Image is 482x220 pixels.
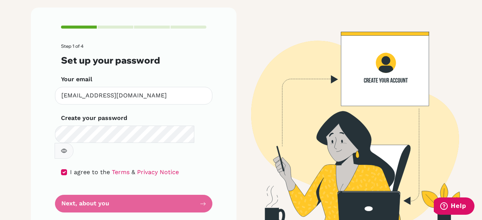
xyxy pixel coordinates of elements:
input: Insert your email* [55,87,212,105]
label: Create your password [61,114,127,123]
span: I agree to the [70,168,110,176]
a: Privacy Notice [137,168,179,176]
h3: Set up your password [61,55,206,66]
label: Your email [61,75,92,84]
span: Step 1 of 4 [61,43,84,49]
a: Terms [112,168,130,176]
span: & [131,168,135,176]
iframe: Opens a widget where you can find more information [434,197,474,216]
